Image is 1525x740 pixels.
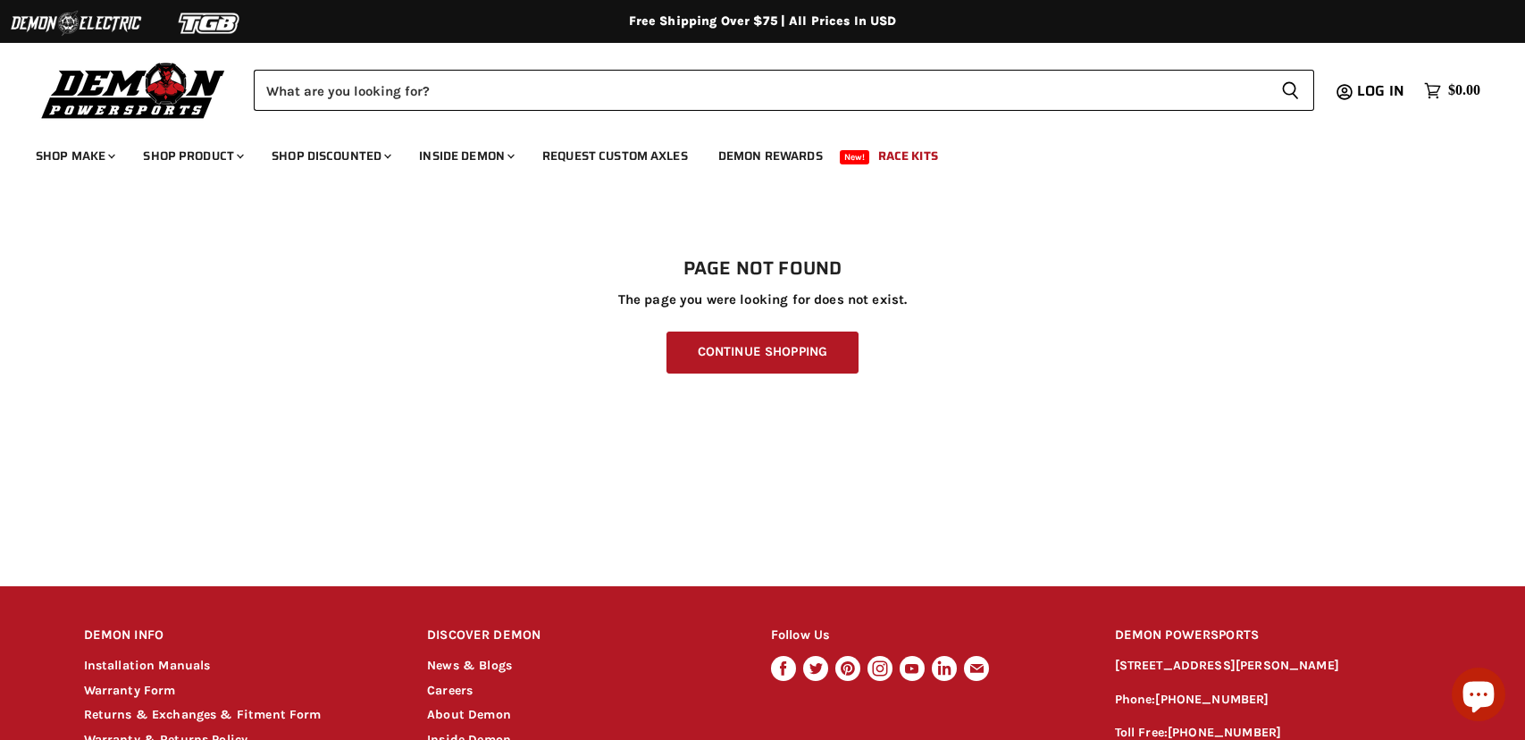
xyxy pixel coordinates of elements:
[9,6,143,40] img: Demon Electric Logo 2
[254,70,1267,111] input: Search
[705,138,836,174] a: Demon Rewards
[22,138,126,174] a: Shop Make
[84,615,394,657] h2: DEMON INFO
[1446,668,1511,726] inbox-online-store-chat: Shopify online store chat
[840,150,870,164] span: New!
[406,138,525,174] a: Inside Demon
[1349,83,1415,99] a: Log in
[84,258,1442,280] h1: Page not found
[258,138,402,174] a: Shop Discounted
[22,130,1476,174] ul: Main menu
[84,292,1442,307] p: The page you were looking for does not exist.
[1115,690,1442,711] p: Phone:
[1115,615,1442,657] h2: DEMON POWERSPORTS
[666,332,859,374] a: Continue Shopping
[427,707,511,722] a: About Demon
[529,138,701,174] a: Request Custom Axles
[427,658,512,673] a: News & Blogs
[254,70,1314,111] form: Product
[1168,725,1281,740] a: [PHONE_NUMBER]
[1448,82,1480,99] span: $0.00
[84,658,211,673] a: Installation Manuals
[427,683,473,698] a: Careers
[865,138,951,174] a: Race Kits
[48,13,1478,29] div: Free Shipping Over $75 | All Prices In USD
[1155,692,1269,707] a: [PHONE_NUMBER]
[1415,78,1489,104] a: $0.00
[84,707,322,722] a: Returns & Exchanges & Fitment Form
[1357,80,1404,102] span: Log in
[771,615,1081,657] h2: Follow Us
[143,6,277,40] img: TGB Logo 2
[427,615,737,657] h2: DISCOVER DEMON
[1267,70,1314,111] button: Search
[130,138,255,174] a: Shop Product
[1115,656,1442,677] p: [STREET_ADDRESS][PERSON_NAME]
[84,683,176,698] a: Warranty Form
[36,58,231,122] img: Demon Powersports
